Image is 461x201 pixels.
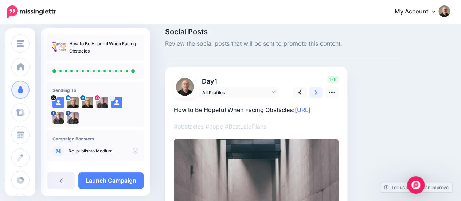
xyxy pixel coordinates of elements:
a: Tell us how we can improve [380,182,452,192]
img: a17a4b73e7330d0960b1be66c0e0512a_thumb.jpg [52,40,66,53]
img: 277671337_661210768419784_9048628225170539642_n-bsa152412.png [52,112,64,124]
img: 1752026904130-37659.png [67,97,79,108]
img: 1752026904130-37659.png [176,78,194,96]
img: Missinglettr [7,5,56,18]
p: to Medium [69,148,138,154]
img: menu.png [17,40,24,47]
h4: Campaign Boosters [52,136,138,142]
img: 131339311_208848607506699_4895274106044596898_n-bsa152414.jpg [96,97,108,108]
a: All Profiles [199,87,279,98]
a: [URL] [295,106,310,113]
span: 179 [327,76,339,83]
h4: Sending To [52,88,138,93]
p: #obstacles #hope #BestLaidPlans [174,122,339,131]
img: 293372584_465753458884511_1986306127984333259_n-bsa152413.png [67,112,79,124]
span: Review the social posts that will be sent to promote this content. [165,39,401,49]
span: 1 [214,77,217,85]
span: Social Posts [165,28,401,35]
img: user_default_image.png [52,97,64,108]
p: How to Be Hopeful When Facing Obstacles: [174,105,339,115]
a: Re-publish [69,148,91,154]
span: All Profiles [202,89,270,96]
img: user_default_image.png [111,97,122,108]
p: How to Be Hopeful When Facing Obstacles [69,40,138,55]
a: My Account [387,3,450,21]
div: Open Intercom Messenger [407,176,425,194]
p: Day [199,76,280,86]
img: 1752026904130-37659.png [82,97,93,108]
